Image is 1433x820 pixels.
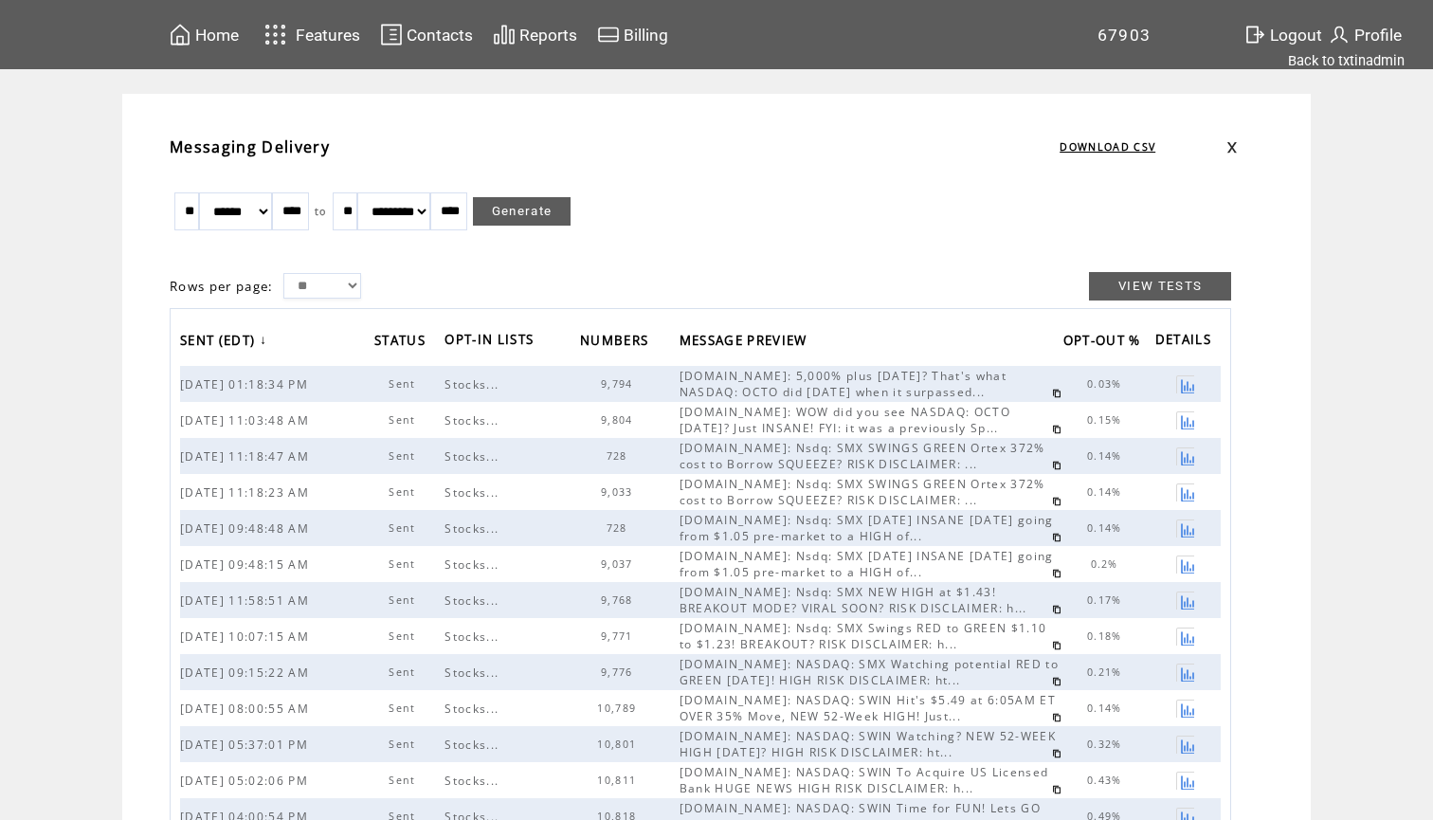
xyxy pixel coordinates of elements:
span: 0.43% [1087,774,1127,787]
span: [DOMAIN_NAME]: Nsdq: SMX SWINGS GREEN Ortex 372% cost to Borrow SQUEEZE? RISK DISCLAIMER: ... [680,440,1045,472]
span: 0.14% [1087,702,1127,715]
span: Stocks... [444,448,503,465]
span: Stocks... [444,592,503,609]
span: Profile [1354,26,1402,45]
span: 0.03% [1087,377,1127,391]
span: Home [195,26,239,45]
span: [DOMAIN_NAME]: NASDAQ: SWIN To Acquire US Licensed Bank HUGE NEWS HIGH RISK DISCLAIMER: h... [680,764,1049,796]
span: 0.2% [1091,557,1123,571]
span: Stocks... [444,737,503,753]
img: chart.svg [493,23,516,46]
span: 0.21% [1087,665,1127,679]
span: 10,801 [597,738,641,751]
a: Billing [594,20,671,49]
span: [DOMAIN_NAME]: Nsdq: SMX [DATE] INSANE [DATE] going from $1.05 pre-market to a HIGH of... [680,512,1054,544]
span: Billing [624,26,668,45]
a: STATUS [374,326,435,357]
img: creidtcard.svg [597,23,620,46]
span: NUMBERS [580,327,653,358]
span: [DOMAIN_NAME]: Nsdq: SMX NEW HIGH at $1.43! BREAKOUT MODE? VIRAL SOON? RISK DISCLAIMER: h... [680,584,1032,616]
a: OPT-OUT % [1063,326,1151,357]
a: SENT (EDT)↓ [180,326,272,357]
a: Home [166,20,242,49]
span: 0.14% [1087,449,1127,463]
span: 9,771 [601,629,638,643]
span: Sent [389,557,420,571]
span: [DOMAIN_NAME]: NASDAQ: SWIN Watching? NEW 52-WEEK HIGH [DATE]? HIGH RISK DISCLAIMER: ht... [680,728,1056,760]
a: Profile [1325,20,1405,49]
span: [DOMAIN_NAME]: NASDAQ: SMX Watching potential RED to GREEN [DATE]! HIGH RISK DISCLAIMER: ht... [680,656,1059,688]
img: contacts.svg [380,23,403,46]
span: [DATE] 11:58:51 AM [180,592,314,609]
span: Stocks... [444,376,503,392]
span: Sent [389,629,420,643]
span: Rows per page: [170,278,274,295]
span: 9,804 [601,413,638,427]
a: Generate [473,197,571,226]
span: 0.14% [1087,521,1127,535]
span: to [315,205,327,218]
span: [DOMAIN_NAME]: 5,000% plus [DATE]? That's what NASDAQ: OCTO did [DATE] when it surpassed... [680,368,1007,400]
span: Reports [519,26,577,45]
span: 9,776 [601,665,638,679]
span: [DATE] 11:03:48 AM [180,412,314,428]
span: Sent [389,485,420,499]
span: 0.14% [1087,485,1127,499]
span: [DATE] 08:00:55 AM [180,701,314,717]
a: NUMBERS [580,326,658,357]
img: exit.svg [1243,23,1266,46]
span: 10,811 [597,774,641,787]
span: [DATE] 05:37:01 PM [180,737,313,753]
span: [DATE] 11:18:23 AM [180,484,314,501]
span: Stocks... [444,484,503,501]
span: [DOMAIN_NAME]: Nsdq: SMX Swings RED to GREEN $1.10 to $1.23! BREAKOUT? RISK DISCLAIMER: h... [680,620,1047,652]
a: VIEW TESTS [1089,272,1231,301]
span: OPT-OUT % [1063,327,1146,358]
span: Sent [389,449,420,463]
span: Messaging Delivery [170,137,330,157]
span: 9,037 [601,557,638,571]
span: 0.15% [1087,413,1127,427]
a: DOWNLOAD CSV [1060,140,1155,154]
span: Sent [389,665,420,679]
span: 67903 [1097,26,1152,45]
span: Stocks... [444,412,503,428]
span: [DATE] 01:18:34 PM [180,376,313,392]
img: features.svg [259,19,292,50]
span: STATUS [374,327,430,358]
span: 9,768 [601,593,638,607]
span: MESSAGE PREVIEW [680,327,812,358]
span: Stocks... [444,665,503,681]
span: Sent [389,774,420,787]
span: [DATE] 10:07:15 AM [180,629,314,645]
span: [DATE] 09:48:15 AM [180,556,314,573]
a: Features [256,16,363,53]
a: MESSAGE PREVIEW [680,326,817,357]
span: SENT (EDT) [180,327,260,358]
span: Stocks... [444,520,503,537]
span: [DOMAIN_NAME]: WOW did you see NASDAQ: OCTO [DATE]? Just INSANE! FYI: it was a previously Sp... [680,404,1010,436]
span: 0.18% [1087,629,1127,643]
span: 10,789 [597,702,641,715]
a: Contacts [377,20,476,49]
a: Logout [1241,20,1325,49]
span: [DATE] 11:18:47 AM [180,448,314,465]
span: [DOMAIN_NAME]: Nsdq: SMX SWINGS GREEN Ortex 372% cost to Borrow SQUEEZE? RISK DISCLAIMER: ... [680,476,1045,508]
span: Features [296,26,360,45]
span: 728 [607,521,632,535]
span: DETAILS [1155,326,1216,357]
span: [DATE] 09:15:22 AM [180,665,314,681]
span: Stocks... [444,773,503,789]
span: 728 [607,449,632,463]
span: 9,794 [601,377,638,391]
span: Sent [389,702,420,715]
span: Stocks... [444,701,503,717]
span: [DOMAIN_NAME]: Nsdq: SMX [DATE] INSANE [DATE] going from $1.05 pre-market to a HIGH of... [680,548,1054,580]
a: Back to txtinadmin [1288,52,1405,69]
span: [DATE] 05:02:06 PM [180,773,313,789]
span: Sent [389,413,420,427]
img: home.svg [169,23,191,46]
span: Sent [389,738,420,751]
span: [DATE] 09:48:48 AM [180,520,314,537]
span: 0.32% [1087,738,1127,751]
